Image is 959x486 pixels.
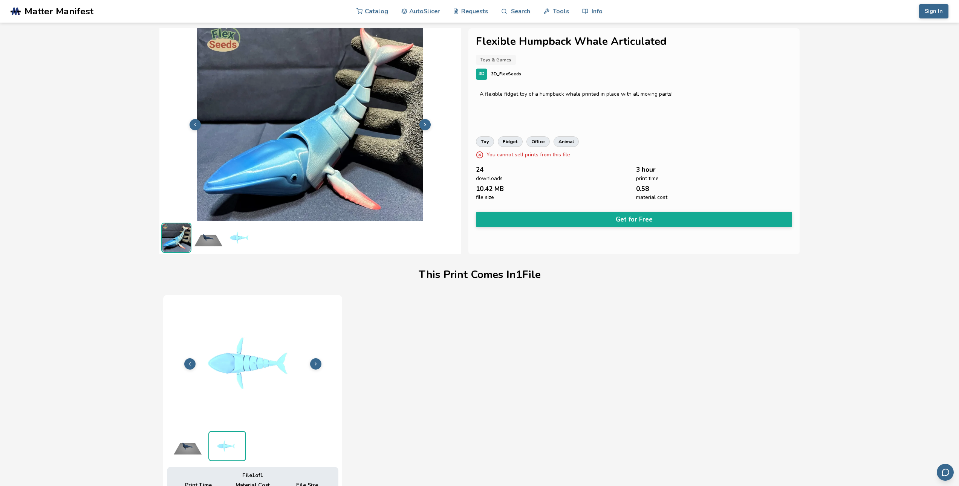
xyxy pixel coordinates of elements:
[476,185,504,193] span: 10.42 MB
[193,223,223,253] img: Flexi_Humpback-Whale_0.7_PIP_Print_Bed_Preview
[476,36,792,47] h1: Flexible Humpback Whale Articulated
[476,194,494,200] span: file size
[636,194,667,200] span: material cost
[225,223,255,253] img: Flexi_Humpback-Whale_0.7_PIP_3D_Preview
[491,70,521,78] p: 3D_FlexSeeds
[498,136,523,147] a: fidget
[476,55,516,65] a: Toys & Games
[476,166,483,173] span: 24
[554,136,579,147] a: animal
[476,176,503,182] span: downloads
[526,136,550,147] a: office
[209,432,245,460] img: Flexi_Humpback-Whale_0.7_PIP_3D_Preview
[419,269,541,281] h1: This Print Comes In 1 File
[636,166,656,173] span: 3 hour
[486,151,570,159] p: You cannot sell prints from this file
[476,212,792,227] button: Get for Free
[636,185,649,193] span: 0.58
[169,431,206,461] img: Flexi_Humpback-Whale_0.7_PIP_Print_Bed_Preview
[173,472,333,478] div: File 1 of 1
[636,176,659,182] span: print time
[937,464,954,481] button: Send feedback via email
[919,4,948,18] button: Sign In
[24,6,93,17] span: Matter Manifest
[476,136,494,147] a: toy
[480,91,788,97] div: A flexible fidget toy of a humpback whale printed in place with all moving parts!
[479,72,485,76] span: 3D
